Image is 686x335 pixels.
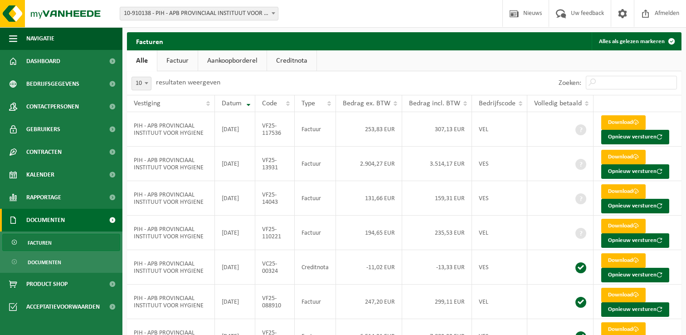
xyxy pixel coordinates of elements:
span: Acceptatievoorwaarden [26,296,100,318]
iframe: chat widget [5,315,151,335]
span: Bedrag incl. BTW [409,100,460,107]
span: Documenten [26,209,65,232]
td: 2.904,27 EUR [336,147,402,181]
span: Vestiging [134,100,161,107]
a: Download [601,288,646,302]
td: -13,33 EUR [402,250,472,285]
h2: Facturen [127,32,172,50]
td: VF25-110221 [255,216,295,250]
span: Contracten [26,141,62,163]
td: [DATE] [215,181,255,216]
span: Volledig betaald [534,100,582,107]
td: VEL [472,112,527,147]
td: 247,20 EUR [336,285,402,319]
td: PIH - APB PROVINCIAAL INSTITUUT VOOR HYGIENE [127,181,215,216]
td: 3.514,17 EUR [402,147,472,181]
td: VEL [472,216,527,250]
a: Download [601,219,646,233]
a: Alle [127,50,157,71]
td: VF25-117536 [255,112,295,147]
td: [DATE] [215,285,255,319]
td: 299,11 EUR [402,285,472,319]
button: Opnieuw versturen [601,130,669,144]
td: VES [472,147,527,181]
td: [DATE] [215,216,255,250]
button: Alles als gelezen markeren [592,32,681,50]
td: 307,13 EUR [402,112,472,147]
a: Download [601,150,646,164]
span: Rapportage [26,186,61,209]
td: Factuur [295,285,336,319]
span: Dashboard [26,50,60,73]
td: 194,65 EUR [336,216,402,250]
span: Bedrijfscode [479,100,516,107]
span: Datum [222,100,242,107]
span: Type [302,100,315,107]
td: 253,83 EUR [336,112,402,147]
td: 159,31 EUR [402,181,472,216]
span: Product Shop [26,273,68,296]
span: Navigatie [26,27,54,50]
button: Opnieuw versturen [601,233,669,248]
a: Download [601,184,646,199]
td: 235,53 EUR [402,216,472,250]
a: Download [601,253,646,268]
td: Factuur [295,216,336,250]
td: Factuur [295,147,336,181]
span: Facturen [28,234,52,251]
td: Factuur [295,112,336,147]
span: Gebruikers [26,118,60,141]
a: Aankoopborderel [198,50,267,71]
button: Opnieuw versturen [601,268,669,282]
td: [DATE] [215,250,255,285]
a: Creditnota [267,50,316,71]
td: PIH - APB PROVINCIAAL INSTITUUT VOOR HYGIENE [127,285,215,319]
button: Opnieuw versturen [601,199,669,213]
td: Creditnota [295,250,336,285]
td: VF25-088910 [255,285,295,319]
td: [DATE] [215,112,255,147]
td: [DATE] [215,147,255,181]
a: Factuur [157,50,198,71]
td: VEL [472,285,527,319]
td: VF25-14043 [255,181,295,216]
button: Opnieuw versturen [601,302,669,317]
span: 10 [132,77,151,90]
span: Documenten [28,254,61,271]
a: Facturen [2,234,120,251]
a: Download [601,115,646,130]
span: Contactpersonen [26,95,79,118]
label: Zoeken: [559,79,581,87]
label: resultaten weergeven [156,79,220,86]
td: Factuur [295,181,336,216]
td: VF25-13931 [255,147,295,181]
span: Bedrag ex. BTW [343,100,390,107]
a: Documenten [2,253,120,271]
span: 10-910138 - PIH - APB PROVINCIAAL INSTITUUT VOOR HYGIENE - ANTWERPEN [120,7,278,20]
td: -11,02 EUR [336,250,402,285]
td: VES [472,250,527,285]
span: Bedrijfsgegevens [26,73,79,95]
span: Kalender [26,163,54,186]
td: PIH - APB PROVINCIAAL INSTITUUT VOOR HYGIENE [127,250,215,285]
span: Code [262,100,277,107]
td: 131,66 EUR [336,181,402,216]
td: VC25-00324 [255,250,295,285]
button: Opnieuw versturen [601,164,669,179]
td: PIH - APB PROVINCIAAL INSTITUUT VOOR HYGIENE [127,216,215,250]
td: VES [472,181,527,216]
td: PIH - APB PROVINCIAAL INSTITUUT VOOR HYGIENE [127,112,215,147]
td: PIH - APB PROVINCIAAL INSTITUUT VOOR HYGIENE [127,147,215,181]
